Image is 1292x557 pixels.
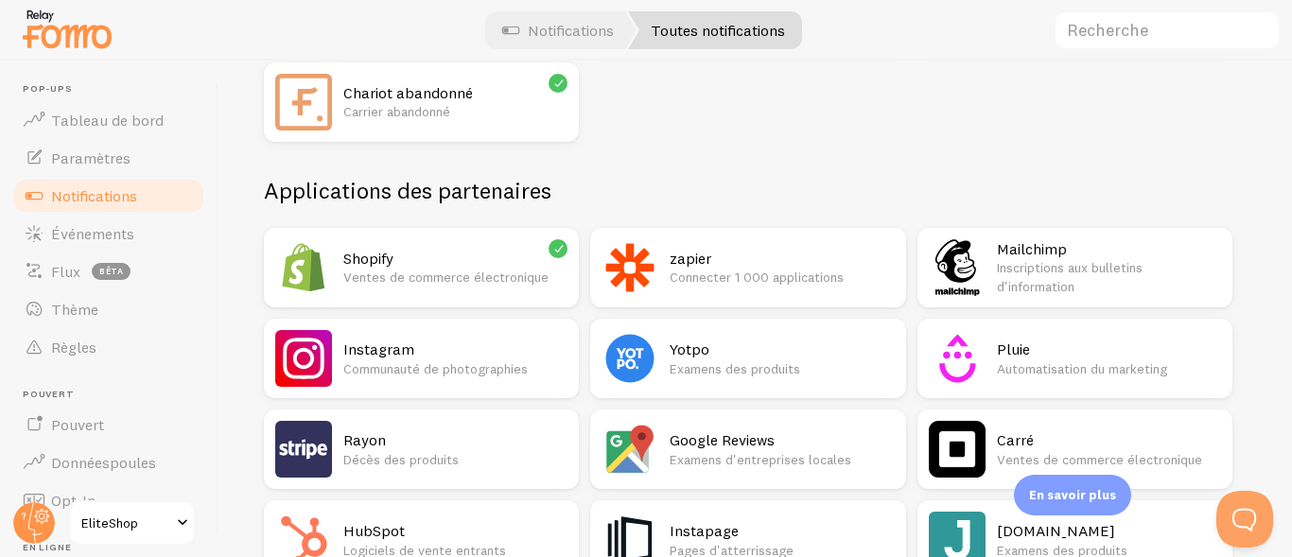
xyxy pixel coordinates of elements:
[23,389,206,401] span: Pouvert
[81,512,171,534] span: EliteShop
[343,339,567,359] h2: Instagram
[23,542,206,554] span: En ligne
[275,421,332,478] img: Rayon
[670,249,894,269] h2: zapier
[11,406,206,444] a: Pouvert
[51,453,156,472] span: Donnéespoules
[11,215,206,252] a: Événements
[275,239,332,296] img: Shopify
[670,521,894,541] h2: Instapage
[997,450,1221,469] p: Ventes de commerce électronique
[11,328,206,366] a: Règles
[51,262,80,281] span: Flux
[11,444,206,481] a: Donnéespoules
[602,421,658,478] img: Google Reviews
[670,339,894,359] h2: Yotpo
[275,330,332,387] img: Instagram
[1014,475,1131,515] div: En savoir plus
[68,500,196,546] a: EliteShop
[11,177,206,215] a: Notifications
[264,176,1232,205] h2: Applications des partenaires
[92,263,131,280] span: bêta
[11,139,206,177] a: Paramètres
[929,421,986,478] img: Carré
[51,186,137,205] span: Notifications
[670,430,894,450] h2: Google Reviews
[670,268,894,287] p: Connecter 1 000 applications
[343,430,567,450] h2: Rayon
[275,74,332,131] img: Chariot abandonné
[20,5,114,53] img: fomo-relay-logo-orange.svg
[11,290,206,328] a: Thème
[51,415,104,434] span: Pouvert
[51,338,96,357] span: Règles
[670,450,894,469] p: Examens d'entreprises locales
[51,491,96,510] span: Opt-In
[997,359,1221,378] p: Automatisation du marketing
[343,83,567,103] h2: Chariot abandonné
[343,102,567,121] p: Carrier abandonné
[51,111,164,130] span: Tableau de bord
[51,300,98,319] span: Thème
[343,249,567,269] h2: Shopify
[997,239,1221,259] h2: Mailchimp
[1216,491,1273,548] iframe: Help Scout Beacon - Open
[670,359,894,378] p: Examens des produits
[51,224,134,243] span: Événements
[11,252,206,290] a: Flux bêta
[11,101,206,139] a: Tableau de bord
[929,239,986,296] img: Mailchimp
[343,359,567,378] p: Communauté de photographies
[51,148,131,167] span: Paramètres
[602,239,658,296] img: zapier
[343,450,567,469] p: Décès des produits
[602,330,658,387] img: Yotpo
[997,521,1221,541] h2: [DOMAIN_NAME]
[997,258,1221,296] p: Inscriptions aux bulletins d'information
[929,330,986,387] img: Pluie
[1029,486,1116,504] p: En savoir plus
[997,430,1221,450] h2: Carré
[997,339,1221,359] h2: Pluie
[11,481,206,519] a: Opt-In
[343,268,567,287] p: Ventes de commerce électronique
[343,521,567,541] h2: HubSpot
[23,83,206,96] span: Pop-ups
